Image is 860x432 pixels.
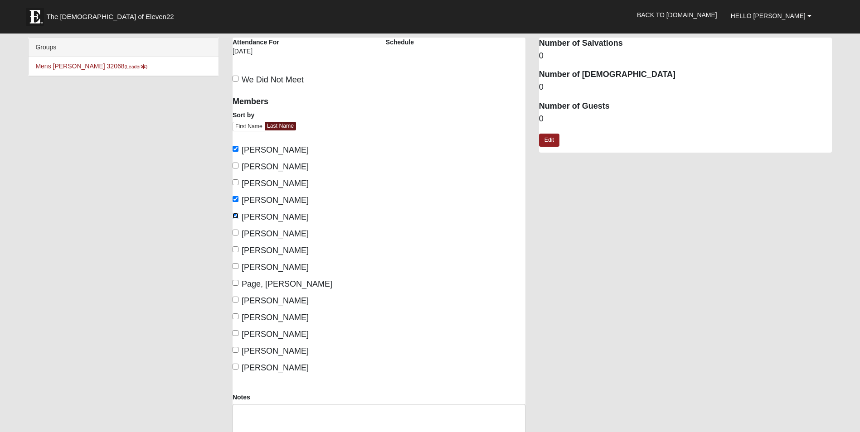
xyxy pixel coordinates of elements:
input: [PERSON_NAME] [233,263,238,269]
input: [PERSON_NAME] [233,297,238,302]
span: [PERSON_NAME] [242,246,309,255]
span: [PERSON_NAME] [242,145,309,154]
dt: Number of [DEMOGRAPHIC_DATA] [539,69,832,81]
span: [PERSON_NAME] [242,313,309,322]
input: [PERSON_NAME] [233,213,238,219]
span: [PERSON_NAME] [242,330,309,339]
label: Attendance For [233,38,279,47]
img: Eleven22 logo [26,8,44,26]
span: [PERSON_NAME] [242,179,309,188]
a: The [DEMOGRAPHIC_DATA] of Eleven22 [21,3,203,26]
input: Page, [PERSON_NAME] [233,280,238,286]
label: Schedule [386,38,414,47]
input: [PERSON_NAME] [233,246,238,252]
input: [PERSON_NAME] [233,313,238,319]
input: [PERSON_NAME] [233,196,238,202]
a: Back to [DOMAIN_NAME] [630,4,724,26]
span: [PERSON_NAME] [242,229,309,238]
dt: Number of Guests [539,101,832,112]
a: Hello [PERSON_NAME] [724,5,818,27]
dd: 0 [539,113,832,125]
span: [PERSON_NAME] [242,346,309,355]
span: [PERSON_NAME] [242,212,309,221]
input: [PERSON_NAME] [233,347,238,353]
input: [PERSON_NAME] [233,179,238,185]
label: Notes [233,393,250,402]
a: Edit [539,134,559,147]
a: First Name [233,122,265,131]
a: Mens [PERSON_NAME] 32068(Leader) [35,62,147,70]
input: [PERSON_NAME] [233,146,238,152]
input: [PERSON_NAME] [233,230,238,235]
h4: Members [233,97,372,107]
span: [PERSON_NAME] [242,363,309,372]
div: [DATE] [233,47,296,62]
dd: 0 [539,50,832,62]
div: Groups [29,38,219,57]
span: The [DEMOGRAPHIC_DATA] of Eleven22 [46,12,174,21]
small: (Leader ) [125,64,148,69]
input: [PERSON_NAME] [233,330,238,336]
a: Last Name [265,122,296,130]
span: [PERSON_NAME] [242,162,309,171]
input: We Did Not Meet [233,76,238,82]
dt: Number of Salvations [539,38,832,49]
span: Hello [PERSON_NAME] [731,12,806,19]
span: Page, [PERSON_NAME] [242,279,332,288]
span: We Did Not Meet [242,75,304,84]
input: [PERSON_NAME] [233,163,238,168]
span: [PERSON_NAME] [242,196,309,205]
span: [PERSON_NAME] [242,296,309,305]
input: [PERSON_NAME] [233,364,238,370]
span: [PERSON_NAME] [242,263,309,272]
dd: 0 [539,82,832,93]
label: Sort by [233,110,254,120]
